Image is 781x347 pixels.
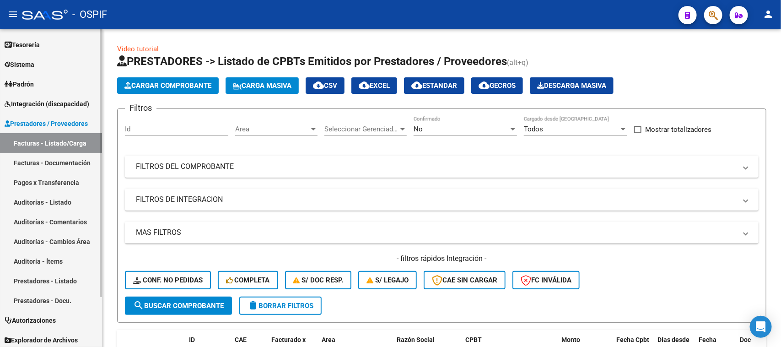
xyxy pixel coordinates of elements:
h4: - filtros rápidos Integración - [125,254,759,264]
span: Razón Social [397,336,435,343]
span: - OSPIF [72,5,107,25]
mat-expansion-panel-header: FILTROS DEL COMPROBANTE [125,156,759,178]
span: Sistema [5,60,34,70]
mat-panel-title: MAS FILTROS [136,228,737,238]
div: Open Intercom Messenger [750,316,772,338]
button: Carga Masiva [226,77,299,94]
span: ID [189,336,195,343]
span: Area [235,125,309,133]
span: Monto [561,336,580,343]
span: Buscar Comprobante [133,302,224,310]
span: CAE SIN CARGAR [432,276,497,284]
button: Conf. no pedidas [125,271,211,289]
span: Area [322,336,335,343]
span: Padrón [5,79,34,89]
button: Gecros [471,77,523,94]
button: Completa [218,271,278,289]
span: Mostrar totalizadores [645,124,711,135]
span: CAE [235,336,247,343]
span: Prestadores / Proveedores [5,119,88,129]
mat-expansion-panel-header: FILTROS DE INTEGRACION [125,189,759,211]
button: EXCEL [351,77,397,94]
button: CAE SIN CARGAR [424,271,506,289]
mat-icon: cloud_download [359,80,370,91]
span: (alt+q) [507,58,528,67]
span: PRESTADORES -> Listado de CPBTs Emitidos por Prestadores / Proveedores [117,55,507,68]
mat-panel-title: FILTROS DEL COMPROBANTE [136,162,737,172]
span: Borrar Filtros [248,302,313,310]
button: S/ Doc Resp. [285,271,352,289]
span: Descarga Masiva [537,81,606,90]
button: S/ legajo [358,271,417,289]
mat-icon: person [763,9,774,20]
h3: Filtros [125,102,156,114]
app-download-masive: Descarga masiva de comprobantes (adjuntos) [530,77,614,94]
button: Borrar Filtros [239,297,322,315]
span: Seleccionar Gerenciador [324,125,399,133]
span: S/ legajo [366,276,409,284]
button: FC Inválida [512,271,580,289]
span: FC Inválida [521,276,571,284]
span: Autorizaciones [5,315,56,325]
span: Estandar [411,81,457,90]
mat-expansion-panel-header: MAS FILTROS [125,222,759,244]
span: CPBT [465,336,482,343]
span: CSV [313,81,337,90]
mat-icon: cloud_download [313,80,324,91]
span: No [414,125,423,133]
span: Fecha Cpbt [616,336,649,343]
button: CSV [306,77,345,94]
span: EXCEL [359,81,390,90]
span: Carga Masiva [233,81,291,90]
mat-icon: delete [248,300,259,311]
button: Cargar Comprobante [117,77,219,94]
mat-icon: cloud_download [479,80,490,91]
a: Video tutorial [117,45,159,53]
span: S/ Doc Resp. [293,276,344,284]
mat-icon: search [133,300,144,311]
span: Completa [226,276,270,284]
span: Conf. no pedidas [133,276,203,284]
mat-icon: cloud_download [411,80,422,91]
mat-panel-title: FILTROS DE INTEGRACION [136,195,737,205]
span: Gecros [479,81,516,90]
span: Integración (discapacidad) [5,99,89,109]
mat-icon: menu [7,9,18,20]
span: Explorador de Archivos [5,335,78,345]
button: Descarga Masiva [530,77,614,94]
span: Cargar Comprobante [124,81,211,90]
button: Buscar Comprobante [125,297,232,315]
span: Tesorería [5,40,40,50]
span: Todos [524,125,543,133]
button: Estandar [404,77,464,94]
